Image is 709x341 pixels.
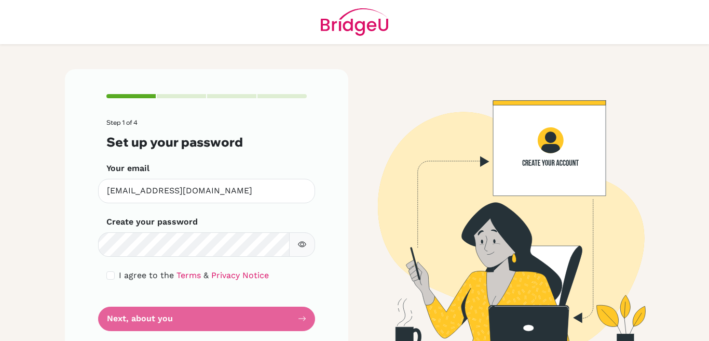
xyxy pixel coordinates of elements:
label: Create your password [106,216,198,228]
a: Privacy Notice [211,270,269,280]
label: Your email [106,162,149,175]
a: Terms [176,270,201,280]
span: I agree to the [119,270,174,280]
span: Step 1 of 4 [106,119,138,126]
iframe: Opens a widget where you can find more information [642,310,699,336]
input: Insert your email* [98,179,315,203]
span: & [203,270,209,280]
h3: Set up your password [106,135,307,150]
